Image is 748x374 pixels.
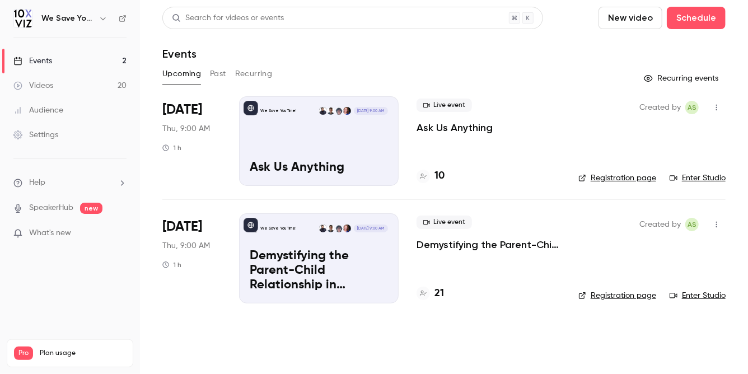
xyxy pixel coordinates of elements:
li: help-dropdown-opener [13,177,127,189]
span: [DATE] 9:00 AM [354,225,387,232]
span: Ashley Sage [685,218,699,231]
a: Ask Us Anything [417,121,493,134]
img: Dustin Wise [319,225,327,232]
div: Audience [13,105,63,116]
span: new [80,203,102,214]
span: Live event [417,99,472,112]
div: 1 h [162,260,181,269]
p: Ask Us Anything [250,161,388,175]
a: Registration page [578,172,656,184]
img: Dustin Wise [319,107,327,115]
img: Ayelet Weiner [327,107,335,115]
div: Sep 4 Thu, 9:00 AM (America/Denver) [162,213,221,303]
img: Dansong Wang [335,225,343,232]
a: Registration page [578,290,656,301]
button: Schedule [667,7,726,29]
span: Thu, 9:00 AM [162,240,210,251]
span: Created by [639,218,681,231]
a: 21 [417,286,444,301]
span: Pro [14,347,33,360]
div: Search for videos or events [172,12,284,24]
h6: We Save You Time! [41,13,94,24]
a: Enter Studio [670,290,726,301]
a: 10 [417,169,445,184]
span: AS [688,101,696,114]
button: Recurring events [639,69,726,87]
span: [DATE] [162,101,202,119]
span: Help [29,177,45,189]
div: Events [13,55,52,67]
a: Enter Studio [670,172,726,184]
span: Live event [417,216,472,229]
h4: 21 [434,286,444,301]
a: Demystifying the Parent-Child Relationship in Smartsheet – Debate at the Dinner Table [417,238,560,251]
p: We Save You Time! [260,226,296,231]
div: 1 h [162,143,181,152]
img: Dansong Wang [335,107,343,115]
div: Settings [13,129,58,141]
button: New video [599,7,662,29]
img: Ayelet Weiner [327,225,335,232]
iframe: Noticeable Trigger [113,228,127,239]
a: SpeakerHub [29,202,73,214]
h1: Events [162,47,197,60]
p: Demystifying the Parent-Child Relationship in Smartsheet – Debate at the Dinner Table [250,249,388,292]
button: Upcoming [162,65,201,83]
img: Jennifer Jones [343,225,351,232]
span: [DATE] 9:00 AM [354,107,387,115]
img: Jennifer Jones [343,107,351,115]
a: Demystifying the Parent-Child Relationship in Smartsheet – Debate at the Dinner Table We Save You... [239,213,399,303]
span: [DATE] [162,218,202,236]
span: What's new [29,227,71,239]
a: Ask Us AnythingWe Save You Time!Jennifer JonesDansong WangAyelet WeinerDustin Wise[DATE] 9:00 AMA... [239,96,399,186]
p: We Save You Time! [260,108,296,114]
span: Plan usage [40,349,126,358]
span: Thu, 9:00 AM [162,123,210,134]
span: Ashley Sage [685,101,699,114]
button: Past [210,65,226,83]
span: Created by [639,101,681,114]
img: We Save You Time! [14,10,32,27]
h4: 10 [434,169,445,184]
div: Videos [13,80,53,91]
div: Aug 21 Thu, 9:00 AM (America/Denver) [162,96,221,186]
button: Recurring [235,65,273,83]
span: AS [688,218,696,231]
